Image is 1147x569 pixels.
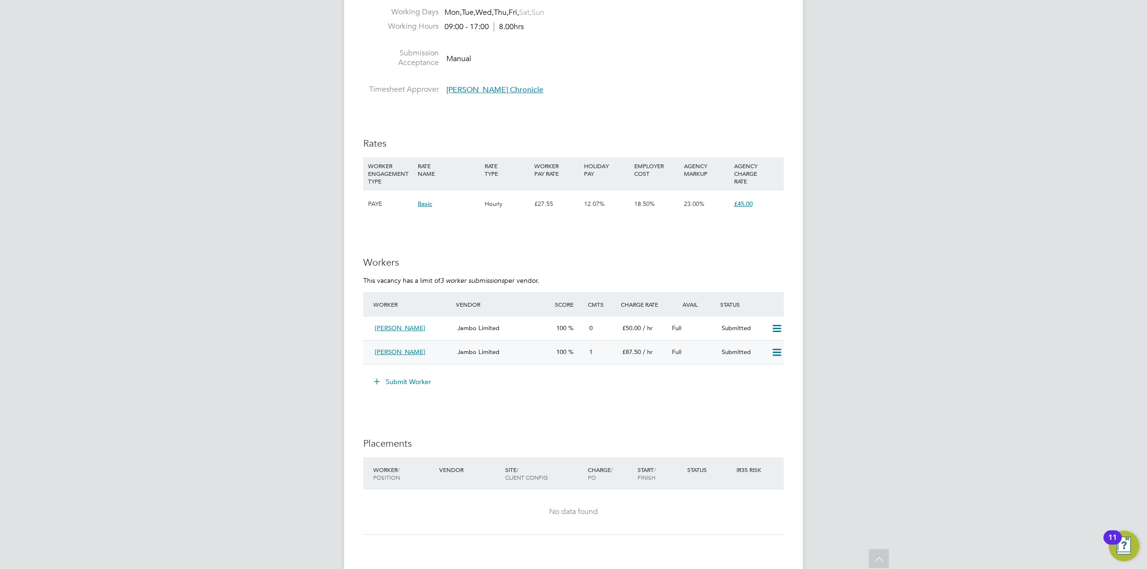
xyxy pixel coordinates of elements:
[373,507,774,517] div: No data found
[482,157,532,182] div: RATE TYPE
[672,348,682,356] span: Full
[363,437,784,450] h3: Placements
[1109,531,1139,561] button: Open Resource Center, 11 new notifications
[363,137,784,150] h3: Rates
[718,296,784,313] div: Status
[668,296,718,313] div: Avail
[457,348,499,356] span: Jambo Limited
[418,200,432,208] span: Basic
[718,344,768,360] div: Submitted
[618,296,668,313] div: Charge Rate
[454,296,552,313] div: Vendor
[556,324,566,332] span: 100
[494,22,524,32] span: 8.00hrs
[635,461,685,486] div: Start
[589,348,593,356] span: 1
[584,200,605,208] span: 12.07%
[503,461,585,486] div: Site
[375,324,425,332] span: [PERSON_NAME]
[373,466,400,481] span: / Position
[363,256,784,268] h3: Workers
[588,466,613,481] span: / PO
[375,348,425,356] span: [PERSON_NAME]
[531,8,544,17] span: Sun
[684,200,704,208] span: 23.00%
[366,190,415,218] div: PAYE
[494,8,509,17] span: Thu,
[552,296,585,313] div: Score
[622,348,641,356] span: £87.50
[444,8,462,17] span: Mon,
[446,85,543,95] span: [PERSON_NAME] Chronicle
[444,22,524,32] div: 09:00 - 17:00
[638,466,656,481] span: / Finish
[462,8,476,17] span: Tue,
[718,321,768,336] div: Submitted
[532,190,582,218] div: £27.55
[509,8,519,17] span: Fri,
[585,296,618,313] div: Cmts
[556,348,566,356] span: 100
[632,157,682,182] div: EMPLOYER COST
[634,200,655,208] span: 18.50%
[363,48,439,68] label: Submission Acceptance
[532,157,582,182] div: WORKER PAY RATE
[585,461,635,486] div: Charge
[685,461,735,478] div: Status
[519,8,531,17] span: Sat,
[415,157,482,182] div: RATE NAME
[371,296,454,313] div: Worker
[589,324,593,332] span: 0
[505,466,548,481] span: / Client Config
[363,7,439,17] label: Working Days
[682,157,731,182] div: AGENCY MARKUP
[363,21,439,32] label: Working Hours
[734,461,767,478] div: IR35 Risk
[672,324,682,332] span: Full
[371,461,437,486] div: Worker
[732,157,781,190] div: AGENCY CHARGE RATE
[363,85,439,95] label: Timesheet Approver
[366,157,415,190] div: WORKER ENGAGEMENT TYPE
[446,54,471,63] span: Manual
[363,276,784,285] p: This vacancy has a limit of per vendor.
[643,348,653,356] span: / hr
[437,461,503,478] div: Vendor
[367,374,439,389] button: Submit Worker
[734,200,753,208] span: £45.00
[457,324,499,332] span: Jambo Limited
[582,157,631,182] div: HOLIDAY PAY
[440,276,504,285] em: 3 worker submissions
[643,324,653,332] span: / hr
[1108,537,1117,550] div: 11
[622,324,641,332] span: £50.00
[482,190,532,218] div: Hourly
[476,8,494,17] span: Wed,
